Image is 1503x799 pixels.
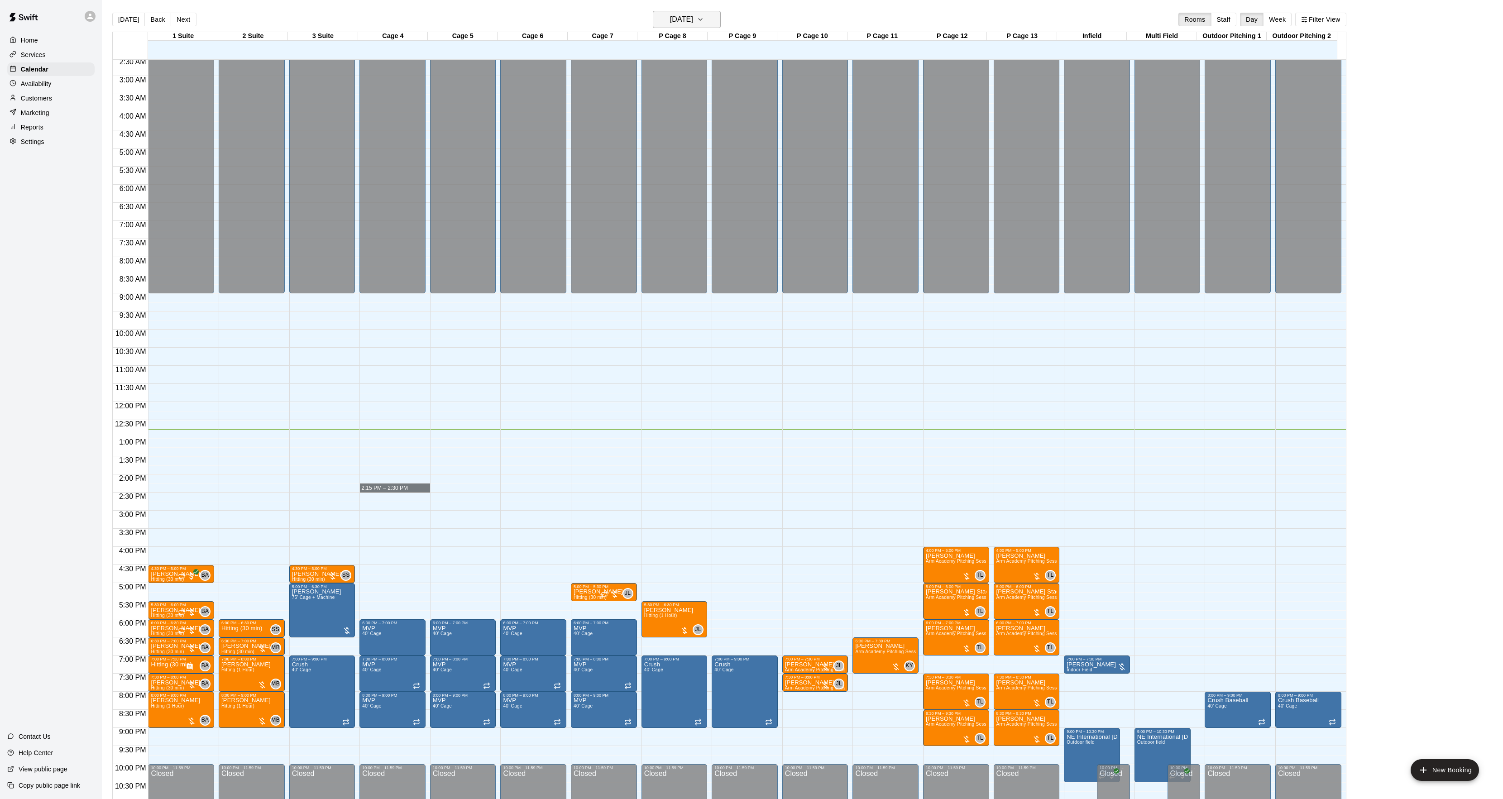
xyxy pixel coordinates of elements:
span: 7:00 PM [117,655,148,663]
span: 8:00 PM [117,692,148,699]
span: Recurring event [601,591,608,598]
div: 6:30 PM – 7:30 PM: Arm Academy Pitching Session 1 Hour - Pitching [852,637,919,674]
div: 5:00 PM – 6:00 PM [996,584,1057,589]
div: 8:00 PM – 9:00 PM: Hitting (1 Hour) [219,692,285,728]
span: TL [976,607,983,616]
div: 7:00 PM – 7:30 PM [1067,657,1127,661]
div: 7:00 PM – 9:00 PM [292,657,353,661]
span: 5:30 AM [117,167,148,174]
div: Johnnie Larossa [833,679,844,689]
button: Rooms [1178,13,1211,26]
span: 4:30 PM [117,565,148,573]
div: 6:30 PM – 7:00 PM: Hitting (30 min) [148,637,214,655]
div: 5:00 PM – 6:00 PM: Arm Academy Pitching Session 1 Hour - Pitching [923,583,989,619]
div: 6:00 PM – 7:00 PM: MVP [500,619,566,655]
div: 5:30 PM – 6:00 PM: Hitting (30 min) [148,601,214,619]
div: Brian Anderson [200,570,211,581]
div: P Cage 11 [847,32,917,41]
div: 7:00 PM – 8:00 PM [433,657,493,661]
span: JL [695,625,701,634]
p: Settings [21,137,44,146]
span: Recurring event [178,627,185,634]
span: Tyler Levine [978,642,986,653]
span: Arm Academy Pitching Session 1 Hour - Pitching [926,631,1031,636]
div: Outdoor Pitching 1 [1197,32,1267,41]
a: Services [7,48,95,62]
span: Hitting (1 Hour) [644,613,677,618]
span: 9:30 AM [117,311,148,319]
div: 8:00 PM – 9:00 PM: MVP [430,692,496,728]
span: Recurring event [554,682,561,689]
button: Day [1240,13,1264,26]
div: 6:00 PM – 7:00 PM [926,621,986,625]
p: Copy public page link [19,781,80,790]
a: Customers [7,91,95,105]
div: 7:00 PM – 8:00 PM: MVP [500,655,566,692]
div: Calendar [7,62,95,76]
span: Recurring event [624,682,632,689]
span: Mike Badala [274,642,281,653]
a: Marketing [7,106,95,120]
span: Tyler Levine [1048,570,1056,581]
div: Cage 7 [568,32,637,41]
div: 7:00 PM – 7:30 PM: Hitting (30 min) [148,655,214,674]
div: 4:00 PM – 5:00 PM: Arm Academy Pitching Session 1 Hour - Pitching [994,547,1060,583]
span: 6:30 AM [117,203,148,211]
div: Brian Anderson [200,642,211,653]
span: JL [625,589,631,598]
div: 6:00 PM – 6:30 PM: Hitting (30 min) [148,619,214,637]
div: Cage 5 [428,32,498,41]
span: 4:00 PM [117,547,148,555]
div: P Cage 10 [777,32,847,41]
div: 5:00 PM – 6:30 PM [292,584,353,589]
div: 6:30 PM – 7:00 PM [151,639,211,643]
button: [DATE] [653,11,721,28]
div: 6:00 PM – 6:30 PM [151,621,211,625]
span: Arm Academy Pitching Session 1 Hour - Pitching [996,559,1101,564]
span: Arm Academy Pitching Session 1 Hour - Pitching [996,685,1101,690]
div: Mike Badala [270,642,281,653]
div: 7:00 PM – 9:00 PM: Crush [641,655,708,728]
div: Johnnie Larossa [693,624,704,635]
div: 7:30 PM – 8:30 PM [926,675,986,679]
span: SS [272,625,279,634]
div: Mike Badala [270,679,281,689]
div: 5:30 PM – 6:00 PM [151,603,211,607]
div: Brian Anderson [200,679,211,689]
span: 40' Cage [503,667,522,672]
span: Hitting (30 min) [151,649,184,654]
p: Customers [21,94,52,103]
div: 6:00 PM – 7:00 PM: Arm Academy Pitching Session 1 Hour - Pitching [923,619,989,655]
button: Back [144,13,171,26]
span: 8:30 AM [117,275,148,283]
div: Reports [7,120,95,134]
div: 7:00 PM – 8:00 PM [221,657,282,661]
span: Indoor Field [1067,667,1092,672]
a: Home [7,33,95,47]
div: P Cage 12 [917,32,987,41]
div: 7:00 PM – 8:00 PM: Hitting (1 Hour) [219,655,285,692]
div: 6:30 PM – 7:00 PM [221,639,282,643]
div: 6:00 PM – 7:00 PM: MVP [571,619,637,655]
span: 5:00 PM [117,583,148,591]
span: Arm Academy Pitching Session 1 Hour - Pitching [926,559,1031,564]
span: 40' Cage [503,631,522,636]
span: 2:30 PM [117,493,148,500]
p: Home [21,36,38,45]
span: Tyler Levine [1048,606,1056,617]
div: 7:00 PM – 7:30 PM: Indoor Field [1064,655,1130,674]
button: Staff [1211,13,1237,26]
div: 6:30 PM – 7:30 PM [855,639,916,643]
span: Brian Anderson [203,642,211,653]
span: 40' Cage [574,667,593,672]
div: 5:00 PM – 6:00 PM [926,584,986,589]
button: [DATE] [112,13,145,26]
span: 6:30 PM [117,637,148,645]
span: Arm Academy Pitching Session 1 Hour - Pitching [996,631,1101,636]
div: 4:00 PM – 5:00 PM [996,548,1057,553]
span: Arm Academy Pitching Session 30 min - Pitching [785,667,890,672]
span: Brian Anderson [203,660,211,671]
span: 40' Cage [292,667,311,672]
span: Tyler Levine [1048,642,1056,653]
